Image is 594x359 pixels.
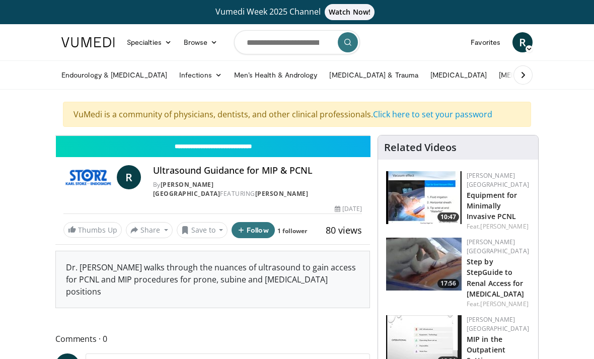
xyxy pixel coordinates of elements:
[178,32,224,52] a: Browse
[467,190,517,221] a: Equipment for Minimally Invasive PCNL
[153,165,362,176] h4: Ultrasound Guidance for MIP & PCNL
[335,204,362,213] div: [DATE]
[325,4,375,20] span: Watch Now!
[512,32,533,52] a: R
[55,65,173,85] a: Endourology & [MEDICAL_DATA]
[55,4,539,20] a: Vumedi Week 2025 ChannelWatch Now!
[467,238,529,255] a: [PERSON_NAME] [GEOGRAPHIC_DATA]
[480,222,528,231] a: [PERSON_NAME]
[117,165,141,189] a: R
[386,171,462,224] img: 57193a21-700a-4103-8163-b4069ca57589.150x105_q85_crop-smart_upscale.jpg
[386,171,462,224] a: 10:47
[467,171,529,189] a: [PERSON_NAME] [GEOGRAPHIC_DATA]
[153,180,362,198] div: By FEATURING
[228,65,324,85] a: Men’s Health & Andrology
[126,222,173,238] button: Share
[232,222,275,238] button: Follow
[61,37,115,47] img: VuMedi Logo
[326,224,362,236] span: 80 views
[63,102,531,127] div: VuMedi is a community of physicians, dentists, and other clinical professionals.
[424,65,493,85] a: [MEDICAL_DATA]
[480,300,528,308] a: [PERSON_NAME]
[437,279,459,288] span: 17:56
[467,300,530,309] div: Feat.
[63,165,113,189] img: KARL STORZ United States
[121,32,178,52] a: Specialties
[153,180,220,198] a: [PERSON_NAME] [GEOGRAPHIC_DATA]
[467,222,530,231] div: Feat.
[467,257,524,298] a: Step by StepGuide to Renal Access for [MEDICAL_DATA]
[55,332,370,345] span: Comments 0
[56,251,369,308] div: Dr. [PERSON_NAME] walks through the nuances of ultrasound to gain access for PCNL and MIP procedu...
[384,141,457,154] h4: Related Videos
[234,30,360,54] input: Search topics, interventions
[437,212,459,222] span: 10:47
[277,227,307,235] a: 1 follower
[323,65,424,85] a: [MEDICAL_DATA] & Trauma
[386,238,462,291] img: be78edef-9c83-4ca4-81c3-bb590ce75b9a.150x105_q85_crop-smart_upscale.jpg
[255,189,309,198] a: [PERSON_NAME]
[373,109,492,120] a: Click here to set your password
[63,222,122,238] a: Thumbs Up
[177,222,228,238] button: Save to
[386,238,462,291] a: 17:56
[173,65,228,85] a: Infections
[467,315,529,333] a: [PERSON_NAME] [GEOGRAPHIC_DATA]
[465,32,506,52] a: Favorites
